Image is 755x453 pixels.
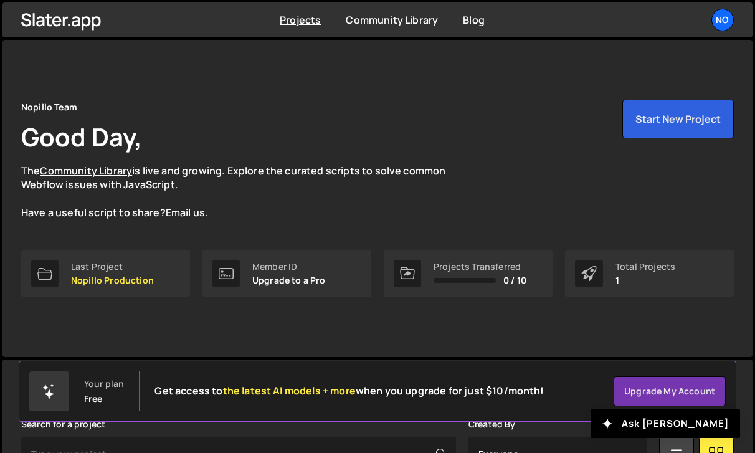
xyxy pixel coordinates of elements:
[503,275,526,285] span: 0 / 10
[434,262,526,272] div: Projects Transferred
[614,376,726,406] a: Upgrade my account
[615,262,675,272] div: Total Projects
[40,164,132,178] a: Community Library
[711,9,734,31] a: No
[252,275,326,285] p: Upgrade to a Pro
[21,250,190,297] a: Last Project Nopillo Production
[21,100,77,115] div: Nopillo Team
[154,385,544,397] h2: Get access to when you upgrade for just $10/month!
[71,262,154,272] div: Last Project
[468,419,516,429] label: Created By
[280,13,321,27] a: Projects
[84,379,124,389] div: Your plan
[591,409,740,438] button: Ask [PERSON_NAME]
[252,262,326,272] div: Member ID
[463,13,485,27] a: Blog
[84,394,103,404] div: Free
[346,13,438,27] a: Community Library
[622,100,734,138] button: Start New Project
[615,275,675,285] p: 1
[223,384,356,398] span: the latest AI models + more
[21,164,470,220] p: The is live and growing. Explore the curated scripts to solve common Webflow issues with JavaScri...
[21,120,142,154] h1: Good Day,
[21,419,105,429] label: Search for a project
[71,275,154,285] p: Nopillo Production
[166,206,205,219] a: Email us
